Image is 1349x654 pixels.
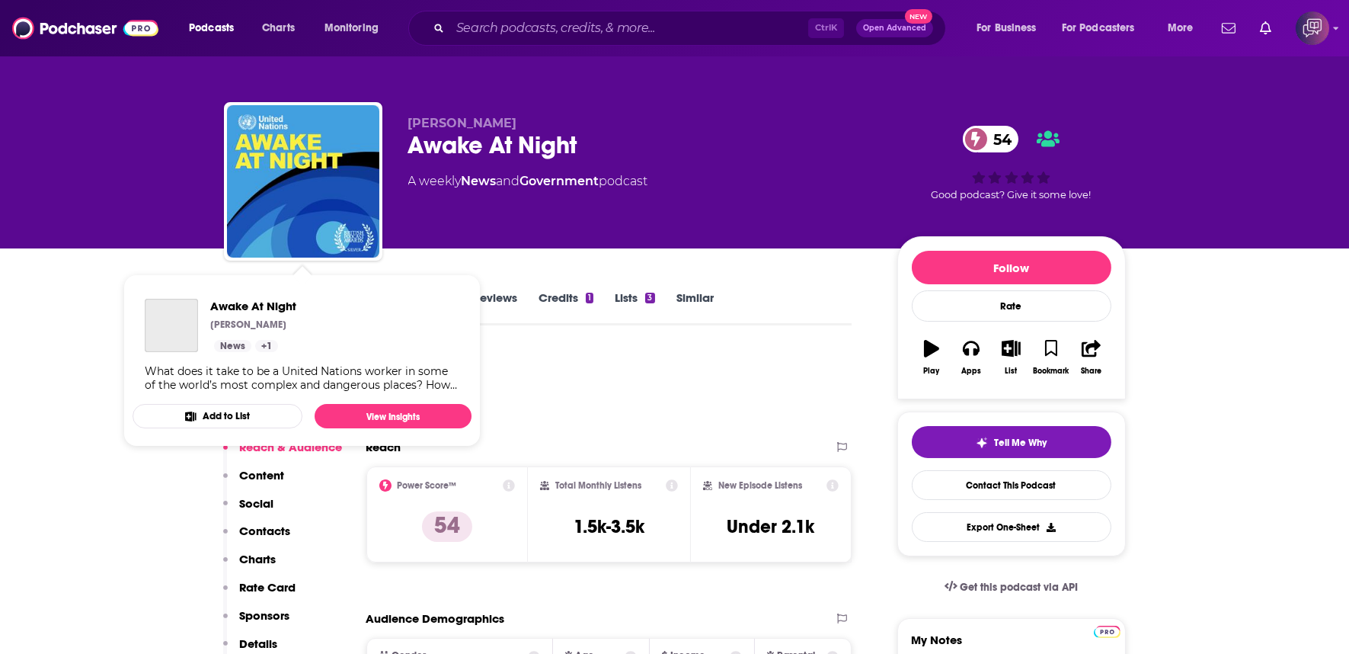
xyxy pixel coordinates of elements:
[408,172,648,191] div: A weekly podcast
[912,512,1111,542] button: Export One-Sheet
[991,330,1031,385] button: List
[586,293,593,303] div: 1
[1094,624,1120,638] a: Pro website
[961,367,981,376] div: Apps
[963,126,1019,152] a: 54
[912,330,951,385] button: Play
[645,293,654,303] div: 3
[214,340,251,352] a: News
[615,290,654,325] a: Lists3
[223,608,290,636] button: Sponsors
[473,290,517,325] a: Reviews
[145,299,198,352] a: Awake At Night
[240,552,277,566] p: Charts
[856,19,933,37] button: Open AdvancedNew
[223,468,285,496] button: Content
[315,404,472,428] a: View Insights
[718,480,802,491] h2: New Episode Listens
[905,9,932,24] span: New
[262,18,295,39] span: Charts
[727,515,815,538] h3: Under 2.1k
[252,16,304,40] a: Charts
[240,636,278,651] p: Details
[1296,11,1329,45] button: Show profile menu
[223,496,274,524] button: Social
[863,24,926,32] span: Open Advanced
[423,11,961,46] div: Search podcasts, credits, & more...
[520,174,599,188] a: Government
[408,116,517,130] span: [PERSON_NAME]
[1052,16,1157,40] button: open menu
[574,515,644,538] h3: 1.5k-3.5k
[951,330,991,385] button: Apps
[1033,367,1069,376] div: Bookmark
[1168,18,1194,39] span: More
[808,18,844,38] span: Ctrl K
[497,174,520,188] span: and
[12,14,158,43] img: Podchaser - Follow, Share and Rate Podcasts
[1296,11,1329,45] img: User Profile
[1031,330,1071,385] button: Bookmark
[960,581,1078,594] span: Get this podcast via API
[366,611,505,626] h2: Audience Demographics
[210,299,296,313] a: Awake At Night
[223,552,277,580] button: Charts
[1254,15,1277,41] a: Show notifications dropdown
[223,524,291,552] button: Contacts
[462,174,497,188] a: News
[539,290,593,325] a: Credits1
[145,364,459,392] div: What does it take to be a United Nations worker in some of the world’s most complex and dangerous...
[912,251,1111,284] button: Follow
[240,524,291,538] p: Contacts
[227,105,379,258] img: Awake At Night
[240,468,285,482] p: Content
[450,16,808,40] input: Search podcasts, credits, & more...
[1062,18,1135,39] span: For Podcasters
[178,16,254,40] button: open menu
[422,511,472,542] p: 54
[240,496,274,511] p: Social
[912,290,1111,322] div: Rate
[912,470,1111,500] a: Contact This Podcast
[314,16,398,40] button: open menu
[1216,15,1242,41] a: Show notifications dropdown
[210,319,286,331] p: [PERSON_NAME]
[240,608,290,623] p: Sponsors
[1071,330,1111,385] button: Share
[976,437,988,449] img: tell me why sparkle
[1005,367,1018,376] div: List
[932,189,1092,200] span: Good podcast? Give it some love!
[966,16,1056,40] button: open menu
[1094,626,1120,638] img: Podchaser Pro
[398,480,457,491] h2: Power Score™
[1157,16,1213,40] button: open menu
[133,404,302,428] button: Add to List
[923,367,939,376] div: Play
[324,18,379,39] span: Monitoring
[897,116,1126,210] div: 54Good podcast? Give it some love!
[223,580,296,608] button: Rate Card
[932,569,1091,606] a: Get this podcast via API
[978,126,1019,152] span: 54
[555,480,641,491] h2: Total Monthly Listens
[1081,367,1101,376] div: Share
[240,580,296,595] p: Rate Card
[912,426,1111,458] button: tell me why sparkleTell Me Why
[676,290,714,325] a: Similar
[1296,11,1329,45] span: Logged in as corioliscompany
[977,18,1037,39] span: For Business
[255,340,278,352] a: +1
[189,18,234,39] span: Podcasts
[994,437,1047,449] span: Tell Me Why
